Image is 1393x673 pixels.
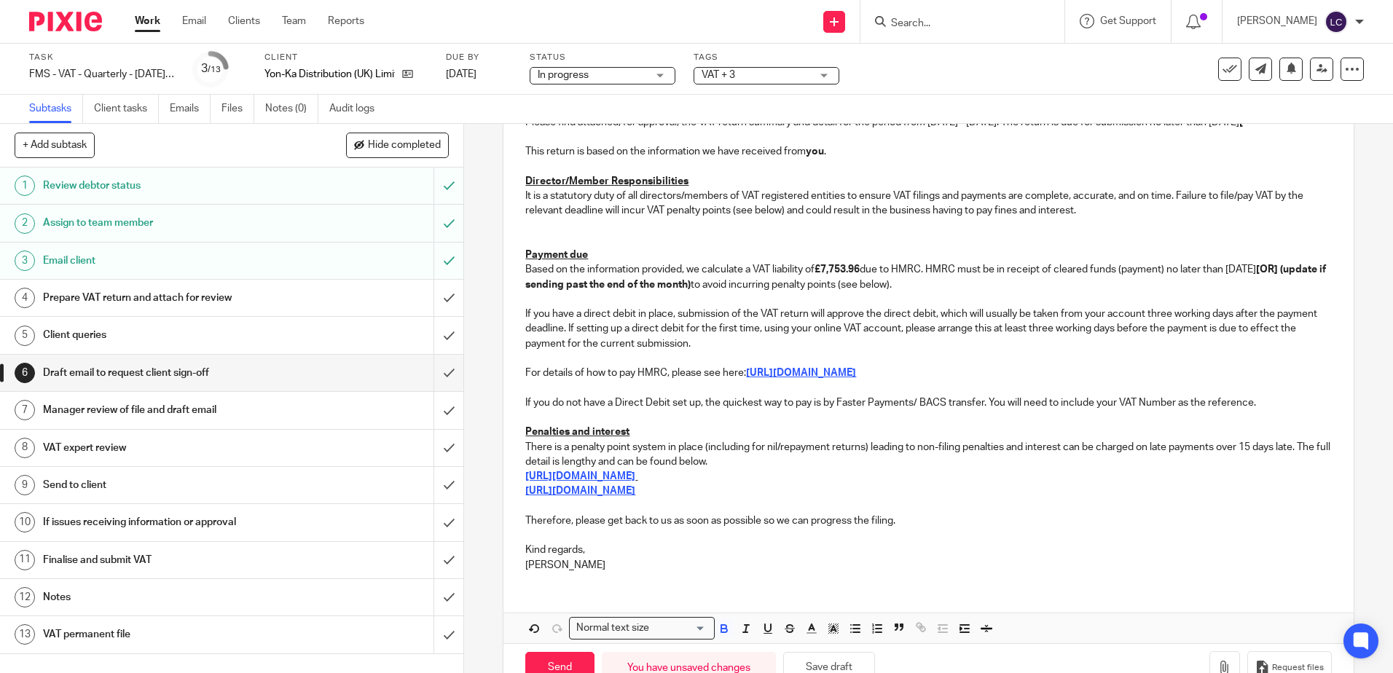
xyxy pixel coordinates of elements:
div: 7 [15,400,35,420]
a: Client tasks [94,95,159,123]
div: 11 [15,550,35,570]
div: 9 [15,475,35,495]
div: 3 [201,60,221,77]
a: Team [282,14,306,28]
span: VAT + 3 [702,70,735,80]
h1: Finalise and submit VAT [43,549,294,571]
h1: Prepare VAT return and attach for review [43,287,294,309]
a: Notes (0) [265,95,318,123]
a: Files [221,95,254,123]
p: Based on the information provided, we calculate a VAT liability of due to HMRC. HMRC must be in r... [525,262,1331,292]
span: Normal text size [573,621,652,636]
div: FMS - VAT - Quarterly - [DATE] - [DATE] [29,67,175,82]
p: It is a statutory duty of all directors/members of VAT registered entities to ensure VAT filings ... [525,189,1331,219]
strong: £7,753.96 [815,264,860,275]
u: Penalties and interest [525,427,629,437]
a: Audit logs [329,95,385,123]
h1: Client queries [43,324,294,346]
strong: [ [1239,117,1243,127]
p: If you do not have a Direct Debit set up, the quickest way to pay is by Faster Payments/ BACS tra... [525,395,1331,410]
span: In progress [538,70,589,80]
div: 10 [15,512,35,532]
div: 6 [15,363,35,383]
a: [URL][DOMAIN_NAME] [746,368,856,378]
label: Task [29,52,175,63]
img: Pixie [29,12,102,31]
a: Clients [228,14,260,28]
div: 5 [15,326,35,346]
span: Hide completed [368,140,441,151]
h1: Manager review of file and draft email [43,399,294,421]
div: FMS - VAT - Quarterly - June - August, 2025 [29,67,175,82]
div: 2 [15,213,35,234]
a: Emails [170,95,211,123]
input: Search for option [654,621,706,636]
p: There is a penalty point system in place (including for nil/repayment returns) leading to non-fil... [525,440,1331,470]
button: + Add subtask [15,133,95,157]
p: Therefore, please get back to us as soon as possible so we can progress the filing. [525,513,1331,528]
a: [URL][DOMAIN_NAME] [525,486,635,496]
img: svg%3E [1325,10,1348,34]
a: Work [135,14,160,28]
p: [PERSON_NAME] [1237,14,1317,28]
div: 1 [15,176,35,196]
strong: [OR] (update if sending past the end of the month) [525,264,1328,289]
h1: Notes [43,586,294,608]
div: 4 [15,288,35,308]
h1: Review debtor status [43,175,294,197]
div: Search for option [569,617,715,639]
p: This return is based on the information we have received from . [525,144,1331,159]
label: Due by [446,52,511,63]
input: Search [890,17,1021,31]
label: Tags [694,52,839,63]
h1: If issues receiving information or approval [43,511,294,533]
h1: VAT expert review [43,437,294,459]
a: Email [182,14,206,28]
a: [URL][DOMAIN_NAME] [525,471,635,481]
u: Director/Member Responsibilities [525,176,688,186]
span: [DATE] [446,69,476,79]
u: Payment due [525,250,588,260]
h1: Email client [43,250,294,272]
label: Status [530,52,675,63]
p: [PERSON_NAME] [525,558,1331,572]
a: Subtasks [29,95,83,123]
span: Get Support [1100,16,1156,26]
p: Kind regards, [525,543,1331,557]
h1: Assign to team member [43,212,294,234]
h1: VAT permanent file [43,623,294,645]
button: Hide completed [346,133,449,157]
a: Reports [328,14,364,28]
div: 3 [15,251,35,271]
strong: you [806,146,824,157]
p: For details of how to pay HMRC, please see here: [525,366,1331,380]
small: /13 [208,66,221,74]
label: Client [264,52,428,63]
p: Yon-Ka Distribution (UK) Limited [264,67,395,82]
h1: Draft email to request client sign-off [43,362,294,384]
div: 12 [15,587,35,607]
div: 13 [15,624,35,645]
div: 8 [15,438,35,458]
h1: Send to client [43,474,294,496]
p: If you have a direct debit in place, submission of the VAT return will approve the direct debit, ... [525,307,1331,351]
